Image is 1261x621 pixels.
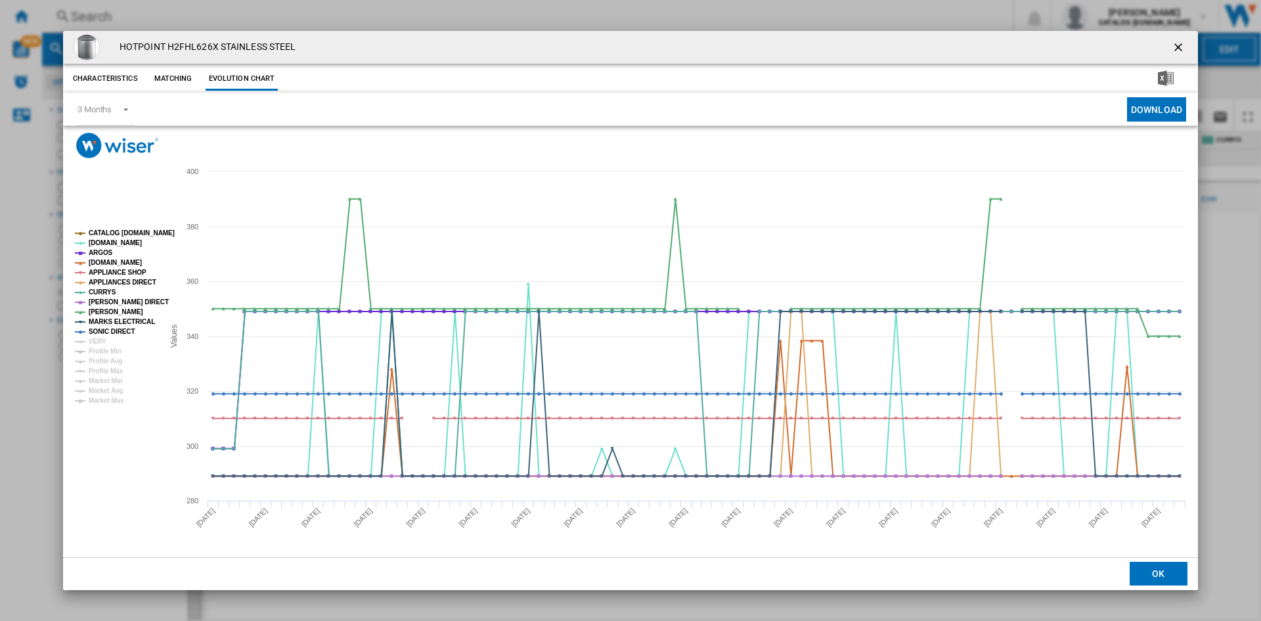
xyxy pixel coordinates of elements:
tspan: SONIC DIRECT [89,328,135,335]
tspan: [DATE] [720,507,741,528]
tspan: [DATE] [457,507,479,528]
tspan: 380 [187,223,198,231]
tspan: Market Min [89,377,122,384]
tspan: [DATE] [352,507,374,528]
tspan: [DATE] [667,507,689,528]
tspan: [DATE] [825,507,847,528]
tspan: [DATE] [983,507,1004,528]
tspan: [DATE] [1088,507,1109,528]
img: excel-24x24.png [1158,70,1174,86]
tspan: 340 [187,333,198,340]
tspan: [DATE] [562,507,584,528]
button: Characteristics [70,67,141,91]
div: 3 Months [77,104,112,114]
tspan: [DATE] [510,507,531,528]
tspan: [DOMAIN_NAME] [89,239,142,246]
tspan: Profile Max [89,367,123,375]
button: Matching [144,67,202,91]
tspan: APPLIANCE SHOP [89,269,146,276]
tspan: [DATE] [930,507,952,528]
tspan: Market Avg [89,387,123,394]
tspan: [DOMAIN_NAME] [89,259,142,266]
tspan: Profile Avg [89,357,122,365]
tspan: CURRYS [89,288,116,296]
button: Download in Excel [1137,67,1195,91]
tspan: [DATE] [1139,507,1161,528]
tspan: Profile Min [89,348,122,355]
button: getI18NText('BUTTONS.CLOSE_DIALOG') [1166,34,1193,60]
tspan: Market Max [89,397,124,404]
tspan: 360 [187,277,198,285]
tspan: [DATE] [772,507,794,528]
md-dialog: Product popup [63,31,1198,590]
h4: HOTPOINT H2FHL626X STAINLESS STEEL [113,41,296,54]
tspan: Values [169,325,179,348]
tspan: [DATE] [615,507,636,528]
tspan: [PERSON_NAME] DIRECT [89,298,169,306]
tspan: [DATE] [1035,507,1057,528]
tspan: [PERSON_NAME] [89,308,143,315]
tspan: [DATE] [194,507,216,528]
button: OK [1130,562,1187,586]
tspan: APPLIANCES DIRECT [89,279,156,286]
tspan: MARKS ELECTRICAL [89,318,155,325]
tspan: 280 [187,497,198,505]
tspan: 400 [187,168,198,175]
tspan: VERY [89,338,106,345]
tspan: ARGOS [89,249,113,256]
tspan: [DATE] [247,507,269,528]
button: Evolution chart [206,67,278,91]
tspan: [DATE] [405,507,426,528]
ng-md-icon: getI18NText('BUTTONS.CLOSE_DIALOG') [1172,41,1187,57]
tspan: CATALOG [DOMAIN_NAME] [89,229,175,237]
img: Hotpoint_869991663010_INT_2_800x800.jpg [74,34,100,60]
tspan: [DATE] [299,507,321,528]
button: Download [1127,97,1186,122]
tspan: 300 [187,442,198,450]
tspan: 320 [187,387,198,395]
img: logo_wiser_300x94.png [76,133,158,158]
tspan: [DATE] [877,507,899,528]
